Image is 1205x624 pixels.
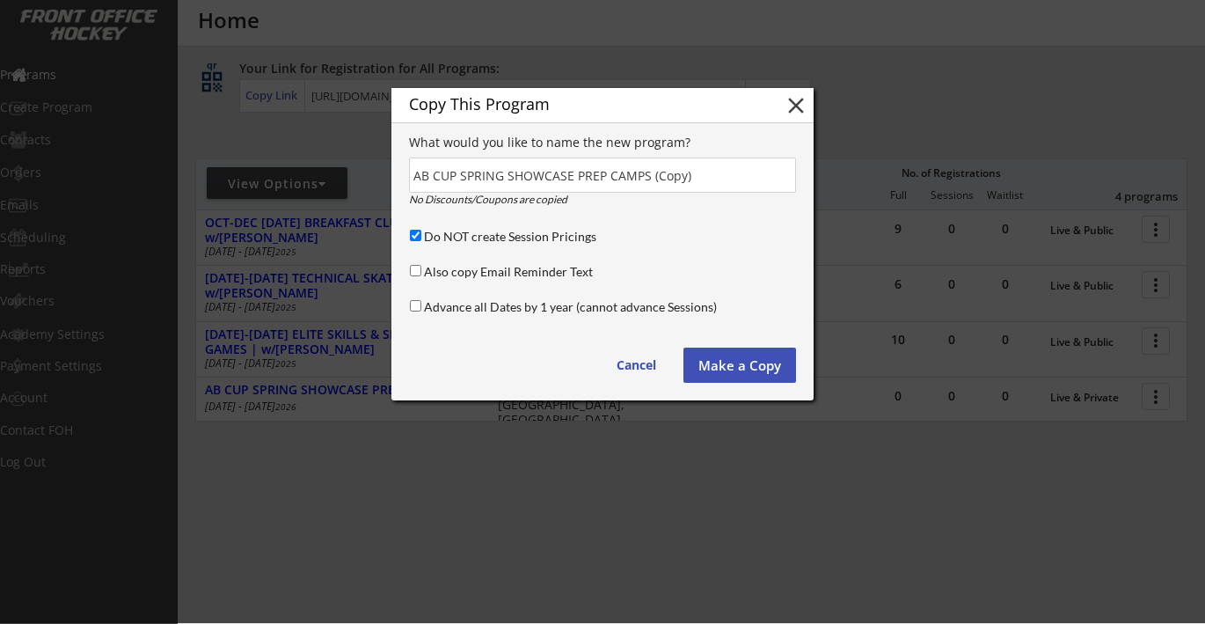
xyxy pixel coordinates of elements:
label: Advance all Dates by 1 year (cannot advance Sessions) [424,299,717,314]
button: close [783,92,809,119]
label: Do NOT create Session Pricings [424,229,596,244]
div: What would you like to name the new program? [409,136,796,149]
button: Make a Copy [683,348,796,383]
label: Also copy Email Reminder Text [424,264,593,279]
div: Copy This Program [409,96,756,112]
button: Cancel [599,348,674,383]
div: No Discounts/Coupons are copied [409,195,668,205]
